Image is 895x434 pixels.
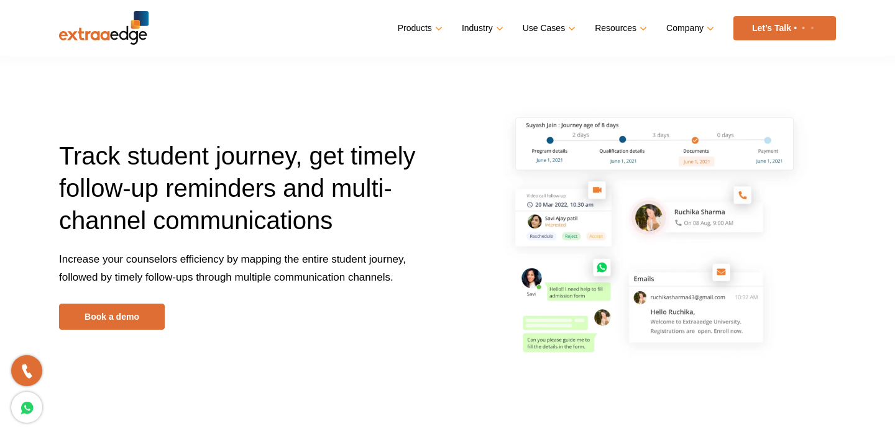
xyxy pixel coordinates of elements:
[666,19,712,37] a: Company
[523,19,573,37] a: Use Cases
[733,16,836,40] a: Let’s Talk
[595,19,645,37] a: Resources
[59,304,165,330] a: Book a demo
[59,142,416,234] span: Track student journey, get timely follow-up reminders and multi-channel communications
[462,19,501,37] a: Industry
[504,104,828,365] img: crm use for counselors
[398,19,440,37] a: Products
[59,253,406,283] span: Increase your counselors efficiency by mapping the entire student journey, followed by timely fol...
